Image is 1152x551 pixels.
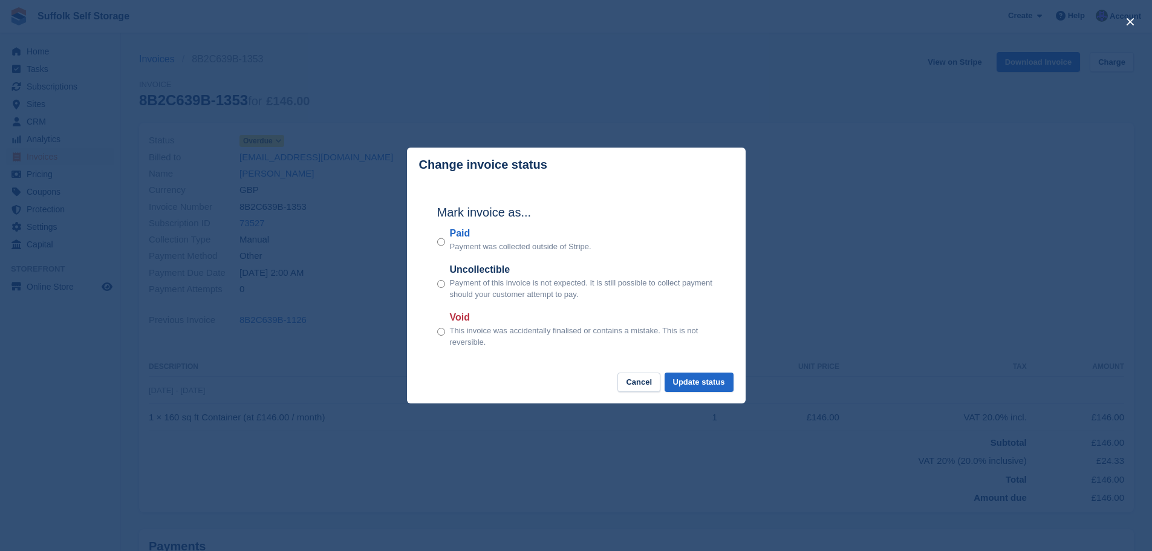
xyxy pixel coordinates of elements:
[450,277,715,301] p: Payment of this invoice is not expected. It is still possible to collect payment should your cust...
[450,241,591,253] p: Payment was collected outside of Stripe.
[665,373,734,393] button: Update status
[450,325,715,348] p: This invoice was accidentally finalised or contains a mistake. This is not reversible.
[617,373,660,393] button: Cancel
[419,158,547,172] p: Change invoice status
[450,310,715,325] label: Void
[437,203,715,221] h2: Mark invoice as...
[450,262,715,277] label: Uncollectible
[1121,12,1140,31] button: close
[450,226,591,241] label: Paid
